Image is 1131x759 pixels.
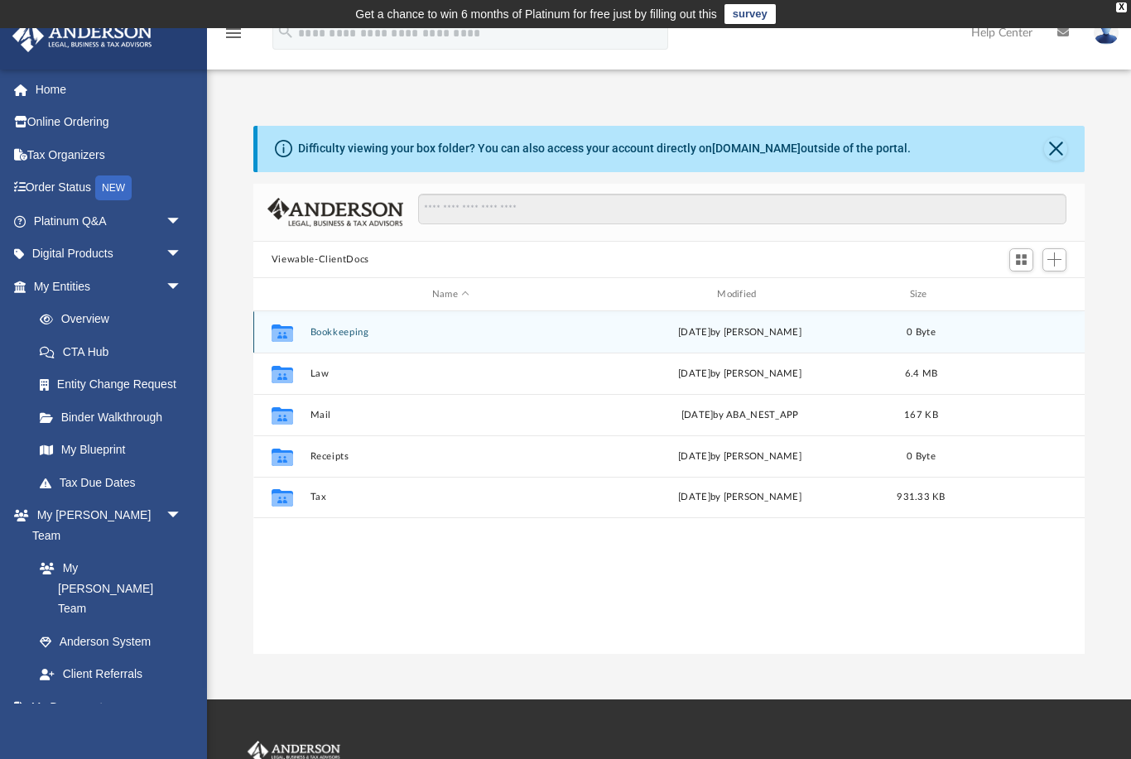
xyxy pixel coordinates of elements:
[12,499,199,552] a: My [PERSON_NAME] Teamarrow_drop_down
[310,492,591,503] button: Tax
[907,328,936,337] span: 0 Byte
[12,73,207,106] a: Home
[224,31,243,43] a: menu
[224,23,243,43] i: menu
[1116,2,1127,12] div: close
[261,287,302,302] div: id
[907,452,936,461] span: 0 Byte
[277,22,295,41] i: search
[12,204,207,238] a: Platinum Q&Aarrow_drop_down
[272,252,369,267] button: Viewable-ClientDocs
[1009,248,1034,271] button: Switch to Grid View
[599,490,880,505] div: [DATE] by [PERSON_NAME]
[298,140,911,157] div: Difficulty viewing your box folder? You can also access your account directly on outside of the p...
[904,411,938,420] span: 167 KB
[7,20,157,52] img: Anderson Advisors Platinum Portal
[599,325,880,340] div: [DATE] by [PERSON_NAME]
[166,204,199,238] span: arrow_drop_down
[23,434,199,467] a: My Blueprint
[166,690,199,724] span: arrow_drop_down
[599,449,880,464] div: [DATE] by [PERSON_NAME]
[23,335,207,368] a: CTA Hub
[166,238,199,271] span: arrow_drop_down
[23,466,207,499] a: Tax Due Dates
[418,194,1067,225] input: Search files and folders
[95,175,132,200] div: NEW
[12,690,199,723] a: My Documentsarrow_drop_down
[905,369,938,378] span: 6.4 MB
[355,4,717,24] div: Get a chance to win 6 months of Platinum for free just by filling out this
[1094,21,1119,45] img: User Pic
[724,4,776,24] a: survey
[23,625,199,658] a: Anderson System
[310,368,591,379] button: Law
[23,303,207,336] a: Overview
[310,327,591,338] button: Bookkeeping
[961,287,1077,302] div: id
[253,311,1085,655] div: grid
[712,142,801,155] a: [DOMAIN_NAME]
[310,451,591,462] button: Receipts
[23,401,207,434] a: Binder Walkthrough
[599,408,880,423] div: [DATE] by ABA_NEST_APP
[12,238,207,271] a: Digital Productsarrow_drop_down
[1044,137,1067,161] button: Close
[897,492,945,502] span: 931.33 KB
[23,552,190,626] a: My [PERSON_NAME] Team
[166,270,199,304] span: arrow_drop_down
[310,410,591,420] button: Mail
[166,499,199,533] span: arrow_drop_down
[599,287,881,302] div: Modified
[12,171,207,205] a: Order StatusNEW
[12,106,207,139] a: Online Ordering
[1042,248,1067,271] button: Add
[23,658,199,691] a: Client Referrals
[12,138,207,171] a: Tax Organizers
[309,287,591,302] div: Name
[12,270,207,303] a: My Entitiesarrow_drop_down
[23,368,207,401] a: Entity Change Request
[888,287,954,302] div: Size
[599,367,880,382] div: [DATE] by [PERSON_NAME]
